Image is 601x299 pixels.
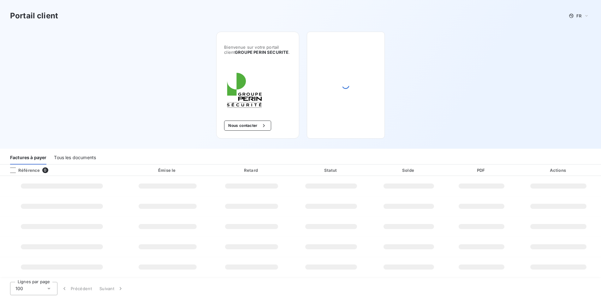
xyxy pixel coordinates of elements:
[224,121,271,131] button: Nous contacter
[235,50,289,55] span: GROUPE PERIN SECURITE
[54,151,96,165] div: Tous les documents
[5,167,40,173] div: Référence
[125,167,210,173] div: Émise le
[372,167,446,173] div: Solde
[10,151,46,165] div: Factures à payer
[224,70,265,110] img: Company logo
[293,167,369,173] div: Statut
[10,10,58,22] h3: Portail client
[448,167,515,173] div: PDF
[576,13,581,18] span: FR
[212,167,290,173] div: Retard
[96,282,128,295] button: Suivant
[15,285,23,292] span: 100
[42,167,48,173] span: 0
[224,45,291,55] span: Bienvenue sur votre portail client .
[517,167,600,173] div: Actions
[57,282,96,295] button: Précédent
